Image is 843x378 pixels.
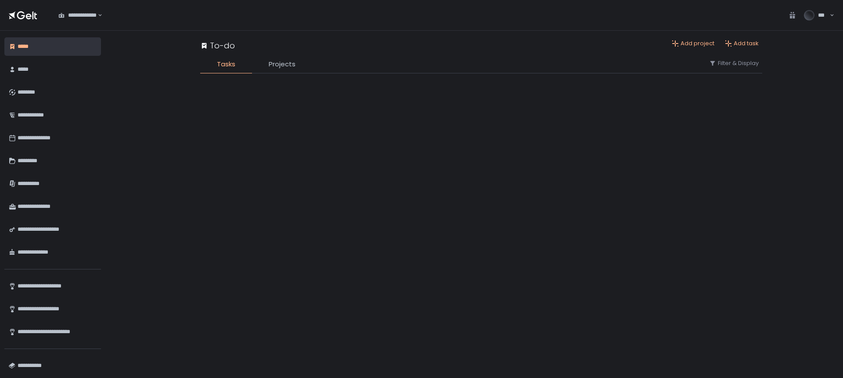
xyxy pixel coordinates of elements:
button: Add task [725,40,759,47]
div: To-do [200,40,235,51]
span: Projects [269,59,295,69]
div: Search for option [53,6,102,25]
span: Tasks [217,59,235,69]
button: Filter & Display [709,59,759,67]
button: Add project [672,40,714,47]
